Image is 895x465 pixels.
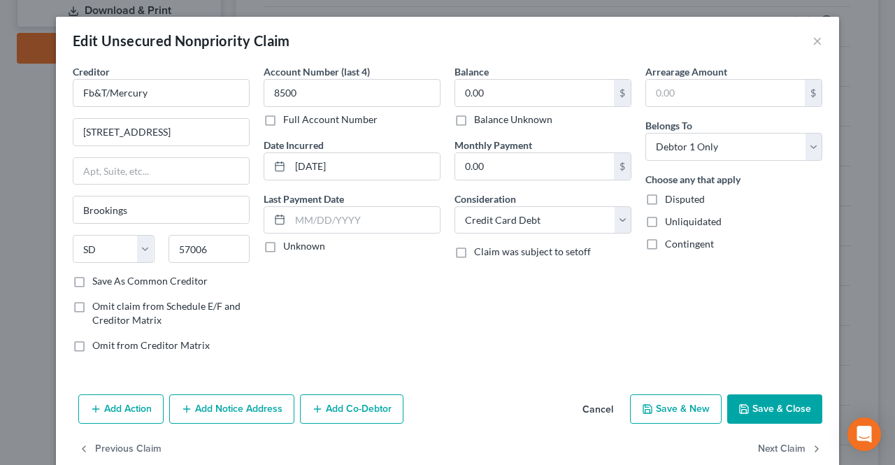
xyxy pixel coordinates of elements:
[805,80,822,106] div: $
[290,207,440,234] input: MM/DD/YYYY
[73,79,250,107] input: Search creditor by name...
[630,394,722,424] button: Save & New
[92,339,210,351] span: Omit from Creditor Matrix
[665,193,705,205] span: Disputed
[571,396,624,424] button: Cancel
[73,196,249,223] input: Enter city...
[474,245,591,257] span: Claim was subject to setoff
[283,239,325,253] label: Unknown
[73,66,110,78] span: Creditor
[454,64,489,79] label: Balance
[169,235,250,263] input: Enter zip...
[454,138,532,152] label: Monthly Payment
[264,79,441,107] input: XXXX
[73,119,249,145] input: Enter address...
[614,153,631,180] div: $
[283,113,378,127] label: Full Account Number
[758,435,822,464] button: Next Claim
[727,394,822,424] button: Save & Close
[73,31,290,50] div: Edit Unsecured Nonpriority Claim
[73,158,249,185] input: Apt, Suite, etc...
[474,113,552,127] label: Balance Unknown
[665,215,722,227] span: Unliquidated
[665,238,714,250] span: Contingent
[646,80,805,106] input: 0.00
[847,417,881,451] div: Open Intercom Messenger
[455,80,614,106] input: 0.00
[78,394,164,424] button: Add Action
[264,64,370,79] label: Account Number (last 4)
[264,192,344,206] label: Last Payment Date
[455,153,614,180] input: 0.00
[92,274,208,288] label: Save As Common Creditor
[645,120,692,131] span: Belongs To
[454,192,516,206] label: Consideration
[645,172,740,187] label: Choose any that apply
[264,138,324,152] label: Date Incurred
[290,153,440,180] input: MM/DD/YYYY
[300,394,403,424] button: Add Co-Debtor
[645,64,727,79] label: Arrearage Amount
[169,394,294,424] button: Add Notice Address
[812,32,822,49] button: ×
[614,80,631,106] div: $
[92,300,241,326] span: Omit claim from Schedule E/F and Creditor Matrix
[78,435,162,464] button: Previous Claim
